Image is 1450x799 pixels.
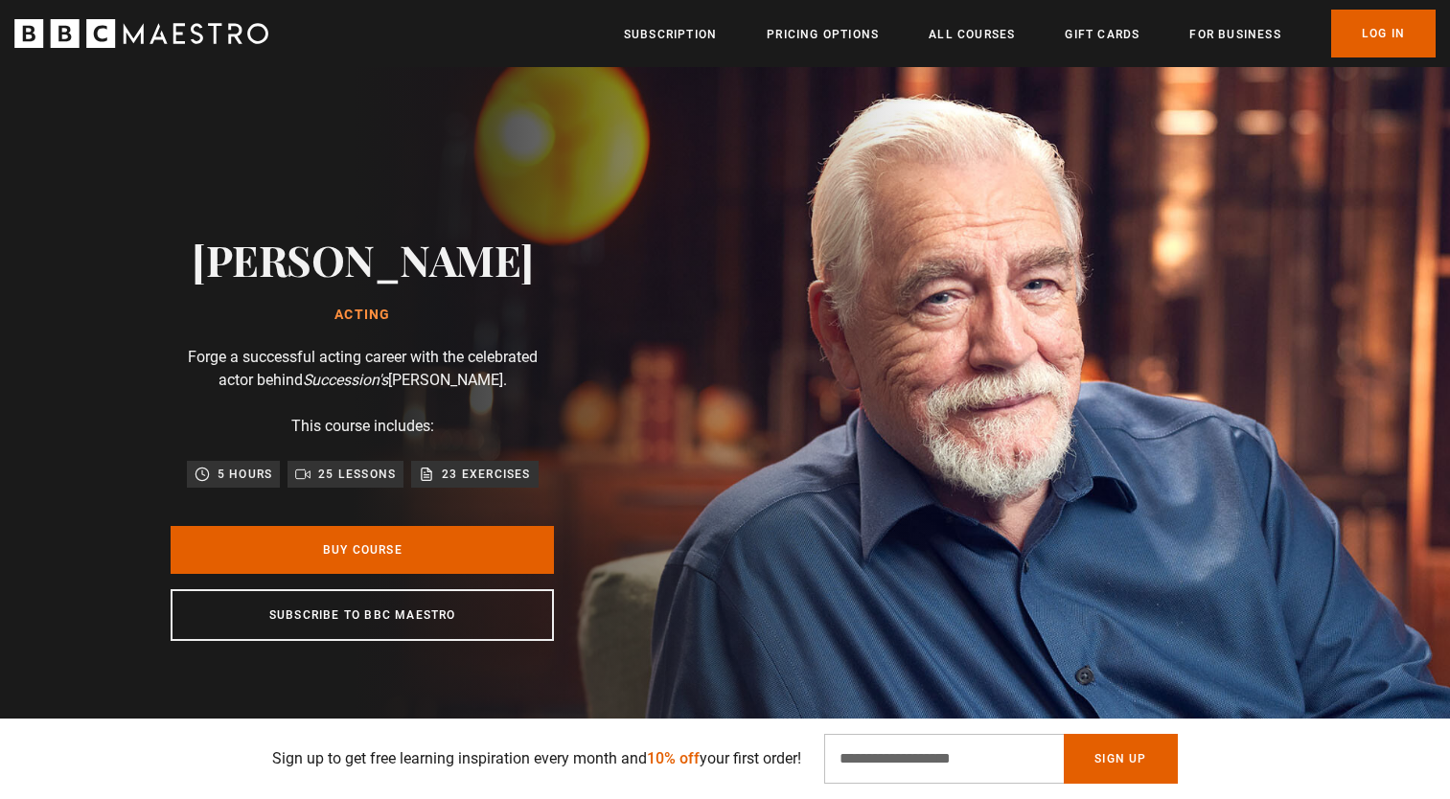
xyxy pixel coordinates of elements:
a: Buy Course [171,526,554,574]
a: All Courses [929,25,1015,44]
svg: BBC Maestro [14,19,268,48]
h2: [PERSON_NAME] [192,235,534,284]
p: Sign up to get free learning inspiration every month and your first order! [272,747,801,770]
span: 10% off [647,749,700,767]
p: 23 exercises [442,465,530,484]
a: For business [1189,25,1280,44]
i: Succession's [303,371,388,389]
p: 5 hours [218,465,272,484]
a: Pricing Options [767,25,879,44]
button: Sign Up [1064,734,1177,784]
a: Gift Cards [1065,25,1139,44]
p: This course includes: [291,415,434,438]
p: Forge a successful acting career with the celebrated actor behind [PERSON_NAME]. [171,346,554,392]
nav: Primary [624,10,1436,57]
p: 25 lessons [318,465,396,484]
a: Subscribe to BBC Maestro [171,589,554,641]
a: Log In [1331,10,1436,57]
a: Subscription [624,25,717,44]
h1: Acting [192,308,534,323]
